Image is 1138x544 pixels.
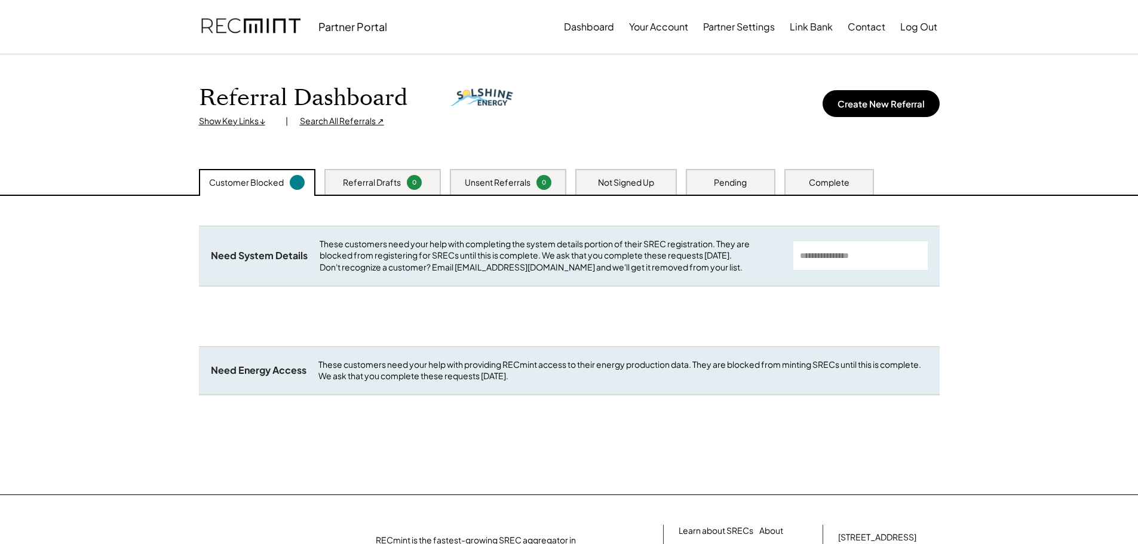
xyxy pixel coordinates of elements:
div: 0 [538,178,550,187]
div: Partner Portal [318,20,387,33]
div: [STREET_ADDRESS] [838,531,916,543]
div: These customers need your help with providing RECmint access to their energy production data. The... [318,359,928,382]
img: recmint-logotype%403x.png [201,7,300,47]
div: 0 [409,178,420,187]
a: About [759,525,783,537]
button: Link Bank [790,15,833,39]
button: Dashboard [564,15,614,39]
div: Complete [809,177,849,189]
div: Not Signed Up [598,177,654,189]
div: Need Energy Access [211,364,306,377]
h1: Referral Dashboard [199,84,407,112]
div: Unsent Referrals [465,177,530,189]
div: Customer Blocked [209,177,284,189]
div: Need System Details [211,250,308,262]
a: Learn about SRECs [679,525,753,537]
div: Search All Referrals ↗ [300,115,384,127]
button: Your Account [629,15,688,39]
img: solshine-energy.png [449,87,515,109]
div: Referral Drafts [343,177,401,189]
div: These customers need your help with completing the system details portion of their SREC registrat... [320,238,781,273]
button: Partner Settings [703,15,775,39]
div: Show Key Links ↓ [199,115,274,127]
div: | [286,115,288,127]
button: Log Out [900,15,937,39]
div: Pending [714,177,747,189]
button: Create New Referral [823,90,940,117]
button: Contact [848,15,885,39]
